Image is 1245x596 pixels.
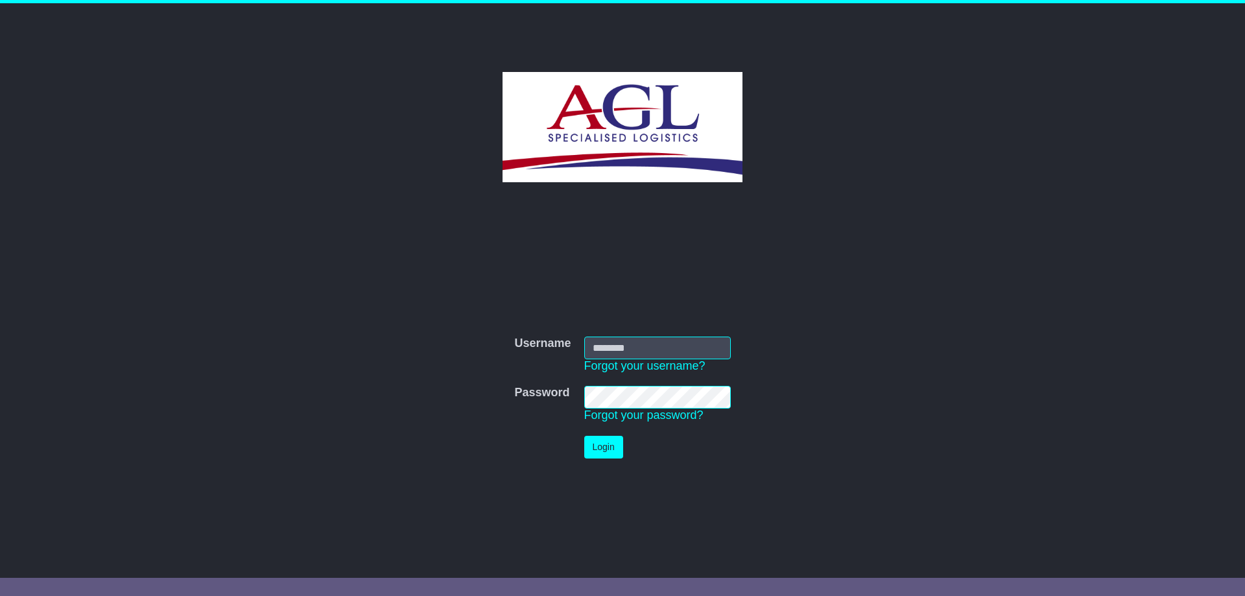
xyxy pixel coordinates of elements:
[503,72,742,182] img: AGL SPECIALISED LOGISTICS
[514,386,569,400] label: Password
[584,409,704,422] a: Forgot your password?
[514,337,571,351] label: Username
[584,359,705,372] a: Forgot your username?
[584,436,623,459] button: Login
